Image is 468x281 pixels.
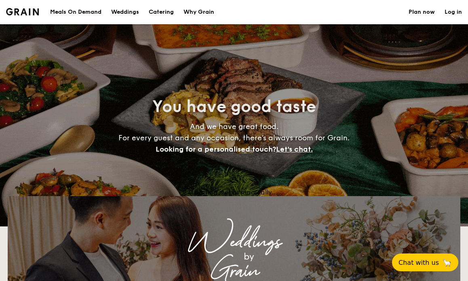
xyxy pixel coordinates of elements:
[8,188,460,196] div: Loading menus magically...
[276,145,313,154] span: Let's chat.
[109,249,389,264] div: by
[6,8,39,15] img: Grain
[398,259,439,266] span: Chat with us
[6,8,39,15] a: Logotype
[79,264,389,279] div: Grain
[79,235,389,249] div: Weddings
[442,258,452,267] span: 🦙
[392,254,458,271] button: Chat with us🦙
